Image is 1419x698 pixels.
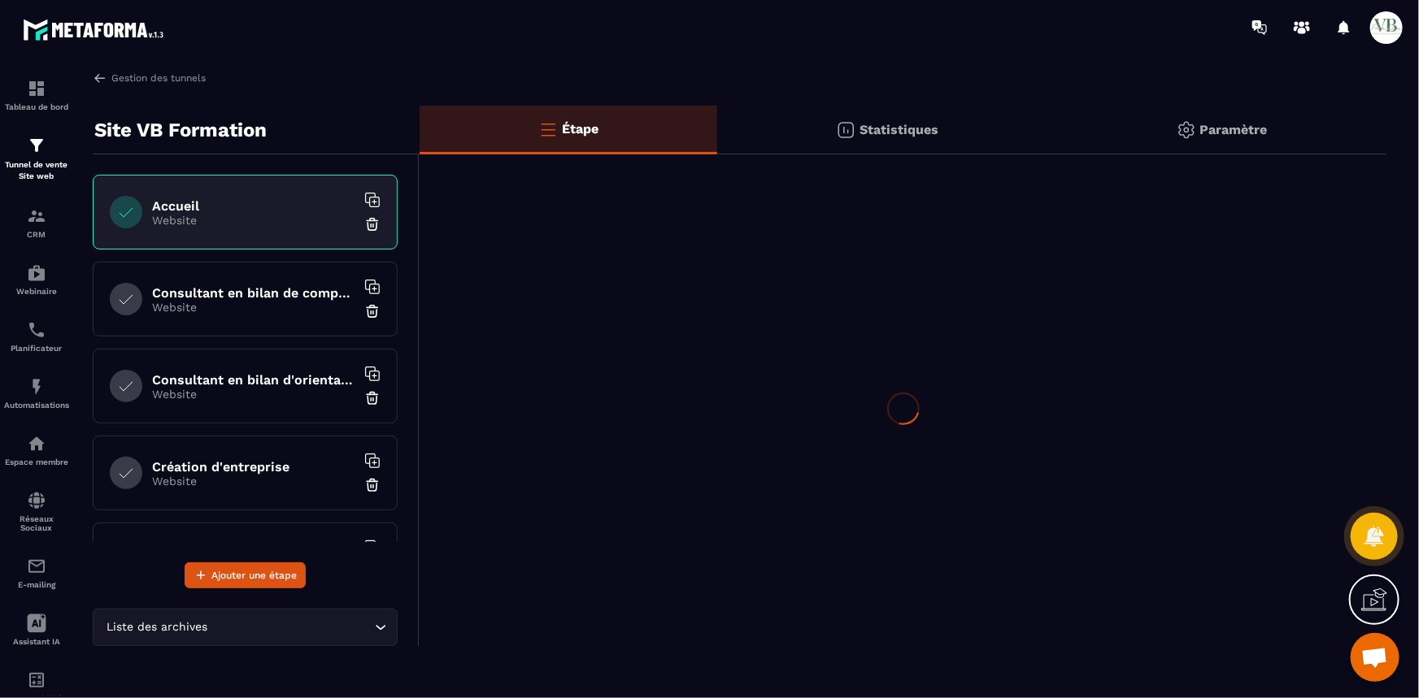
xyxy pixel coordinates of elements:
[93,609,398,646] div: Search for option
[103,618,211,636] span: Liste des archives
[4,479,69,544] a: social-networksocial-networkRéseaux Sociaux
[152,301,355,314] p: Website
[4,194,69,251] a: formationformationCRM
[4,637,69,646] p: Assistant IA
[836,120,855,140] img: stats.20deebd0.svg
[4,67,69,124] a: formationformationTableau de bord
[211,567,297,583] span: Ajouter une étape
[185,562,306,588] button: Ajouter une étape
[152,285,355,301] h6: Consultant en bilan de compétences
[4,514,69,532] p: Réseaux Sociaux
[860,122,938,137] p: Statistiques
[152,459,355,475] h6: Création d'entreprise
[27,206,46,226] img: formation
[27,670,46,690] img: accountant
[1177,120,1196,140] img: setting-gr.5f69749f.svg
[27,434,46,453] img: automations
[27,136,46,155] img: formation
[4,365,69,422] a: automationsautomationsAutomatisations
[562,121,599,137] p: Étape
[152,475,355,488] p: Website
[4,102,69,111] p: Tableau de bord
[4,422,69,479] a: automationsautomationsEspace membre
[152,198,355,214] h6: Accueil
[27,377,46,397] img: automations
[4,401,69,410] p: Automatisations
[4,601,69,658] a: Assistant IA
[364,303,381,319] img: trash
[364,390,381,406] img: trash
[4,308,69,365] a: schedulerschedulerPlanificateur
[4,344,69,353] p: Planificateur
[4,544,69,601] a: emailemailE-mailing
[152,372,355,388] h6: Consultant en bilan d'orientation
[27,491,46,510] img: social-network
[364,477,381,493] img: trash
[1351,633,1399,682] div: Ouvrir le chat
[27,320,46,340] img: scheduler
[4,124,69,194] a: formationformationTunnel de vente Site web
[211,618,371,636] input: Search for option
[94,114,267,146] p: Site VB Formation
[93,71,206,85] a: Gestion des tunnels
[27,79,46,98] img: formation
[4,159,69,182] p: Tunnel de vente Site web
[27,557,46,576] img: email
[1200,122,1268,137] p: Paramètre
[152,388,355,401] p: Website
[4,457,69,466] p: Espace membre
[4,580,69,589] p: E-mailing
[364,216,381,232] img: trash
[23,15,169,45] img: logo
[152,214,355,227] p: Website
[4,251,69,308] a: automationsautomationsWebinaire
[4,230,69,239] p: CRM
[538,119,558,139] img: bars-o.4a397970.svg
[4,287,69,296] p: Webinaire
[93,71,107,85] img: arrow
[27,263,46,283] img: automations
